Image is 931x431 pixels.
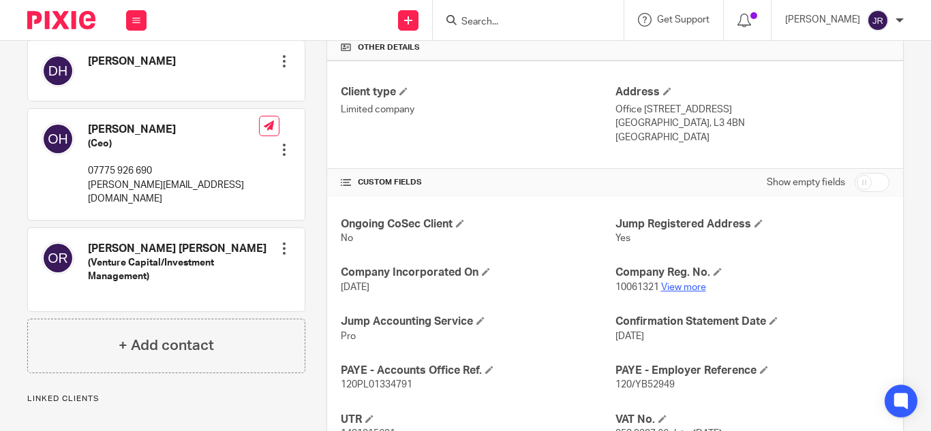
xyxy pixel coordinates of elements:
p: [GEOGRAPHIC_DATA], L3 4BN [615,116,889,130]
h4: Client type [341,85,615,99]
span: Get Support [657,15,709,25]
h4: UTR [341,413,615,427]
h4: Jump Accounting Service [341,315,615,329]
input: Search [460,16,583,29]
p: Office [STREET_ADDRESS] [615,103,889,116]
h4: Jump Registered Address [615,217,889,232]
h4: Company Reg. No. [615,266,889,280]
h5: (Ceo) [88,137,259,150]
label: Show empty fields [767,176,845,189]
span: [DATE] [615,332,644,341]
h4: [PERSON_NAME] [88,54,176,69]
p: [PERSON_NAME][EMAIL_ADDRESS][DOMAIN_NAME] [88,178,259,206]
h4: CUSTOM FIELDS [341,177,615,188]
h4: + Add contact [119,335,214,356]
img: svg%3E [42,123,74,155]
a: View more [661,283,706,292]
p: Limited company [341,103,615,116]
img: svg%3E [42,242,74,274]
p: 07775 926 690 [88,164,259,178]
img: svg%3E [867,10,889,31]
p: Linked clients [27,394,305,404]
p: [PERSON_NAME] [785,13,860,27]
h4: VAT No. [615,413,889,427]
span: [DATE] [341,283,369,292]
h4: Company Incorporated On [341,266,615,280]
span: Yes [615,234,630,243]
span: Other details [358,42,420,53]
span: 120PL01334791 [341,380,412,389]
h4: Ongoing CoSec Client [341,217,615,232]
h4: [PERSON_NAME] [88,123,259,137]
img: Pixie [27,11,95,29]
img: svg%3E [42,54,74,87]
h5: (Venture Capital/Investment Management) [88,256,277,284]
p: [GEOGRAPHIC_DATA] [615,131,889,144]
span: No [341,234,353,243]
h4: PAYE - Employer Reference [615,364,889,378]
h4: [PERSON_NAME] [PERSON_NAME] [88,242,277,256]
h4: PAYE - Accounts Office Ref. [341,364,615,378]
span: Pro [341,332,356,341]
h4: Address [615,85,889,99]
span: 120/YB52949 [615,380,675,389]
h4: Confirmation Statement Date [615,315,889,329]
span: 10061321 [615,283,659,292]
